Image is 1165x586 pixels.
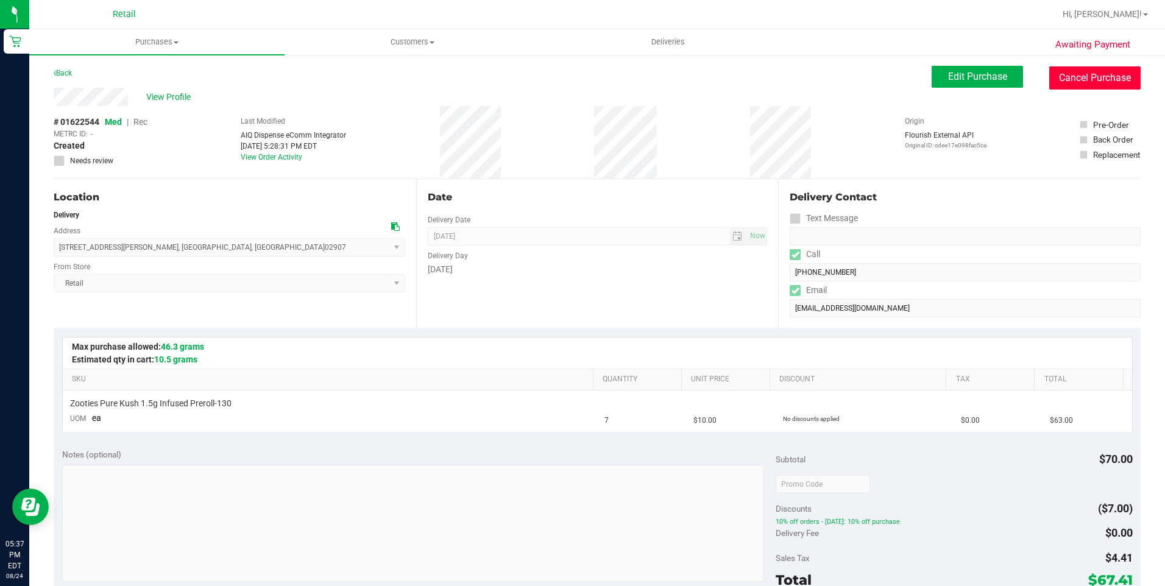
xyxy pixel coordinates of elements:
span: | [127,117,129,127]
a: Total [1044,375,1118,384]
a: SKU [72,375,588,384]
a: Customers [285,29,540,55]
a: Quantity [603,375,676,384]
span: Purchases [29,37,285,48]
span: Hi, [PERSON_NAME]! [1063,9,1142,19]
p: Original ID: cdee17e098fac5ca [905,141,986,150]
inline-svg: Retail [9,35,21,48]
div: AIQ Dispense eComm Integrator [241,130,346,141]
span: 46.3 grams [161,342,204,351]
div: [DATE] 5:28:31 PM EDT [241,141,346,152]
label: Email [790,281,827,299]
span: 7 [604,415,609,426]
a: Back [54,69,72,77]
p: 05:37 PM EDT [5,538,24,571]
span: Customers [285,37,539,48]
span: Created [54,139,85,152]
input: Promo Code [776,475,870,493]
p: 08/24 [5,571,24,581]
span: Notes (optional) [62,450,121,459]
span: Estimated qty in cart: [72,355,197,364]
span: Retail [113,9,136,19]
span: Med [105,117,122,127]
span: Discounts [776,498,812,520]
span: - [91,129,93,139]
span: $0.00 [961,415,980,426]
a: Purchases [29,29,285,55]
span: View Profile [146,91,195,104]
div: Location [54,190,405,205]
label: Last Modified [241,116,285,127]
div: [DATE] [428,263,768,276]
label: Delivery Date [428,214,470,225]
span: Edit Purchase [948,71,1007,82]
span: ea [92,413,101,423]
span: $4.41 [1105,551,1133,564]
button: Edit Purchase [932,66,1023,88]
label: Delivery Day [428,250,468,261]
div: Replacement [1093,149,1140,161]
div: Pre-Order [1093,119,1129,131]
div: Date [428,190,768,205]
span: No discounts applied [783,415,840,422]
span: UOM [70,414,86,423]
a: Deliveries [540,29,796,55]
span: 10% off orders - [DATE]: 10% off purchase [776,518,1133,526]
label: Text Message [790,210,858,227]
label: From Store [54,261,90,272]
span: 10.5 grams [154,355,197,364]
span: # 01622544 [54,116,99,129]
label: Origin [905,116,924,127]
input: Format: (999) 999-9999 [790,227,1141,245]
span: Deliveries [635,37,701,48]
span: Rec [133,117,147,127]
a: Unit Price [691,375,765,384]
span: $63.00 [1050,415,1073,426]
label: Address [54,225,80,236]
span: Sales Tax [776,553,810,563]
label: Call [790,245,820,263]
div: Copy address to clipboard [391,221,400,233]
input: Format: (999) 999-9999 [790,263,1141,281]
div: Back Order [1093,133,1133,146]
span: Delivery Fee [776,528,819,538]
iframe: Resource center [12,489,49,525]
span: ($7.00) [1098,502,1133,515]
a: Tax [956,375,1030,384]
span: $10.00 [693,415,717,426]
strong: Delivery [54,211,79,219]
div: Flourish External API [905,130,986,150]
button: Cancel Purchase [1049,66,1141,90]
span: Zooties Pure Kush 1.5g Infused Preroll-130 [70,398,232,409]
span: Subtotal [776,454,806,464]
span: Awaiting Payment [1055,38,1130,52]
span: Max purchase allowed: [72,342,204,351]
span: METRC ID: [54,129,88,139]
span: Needs review [70,155,113,166]
a: Discount [779,375,941,384]
span: $0.00 [1105,526,1133,539]
span: $70.00 [1099,453,1133,465]
div: Delivery Contact [790,190,1141,205]
a: View Order Activity [241,153,302,161]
